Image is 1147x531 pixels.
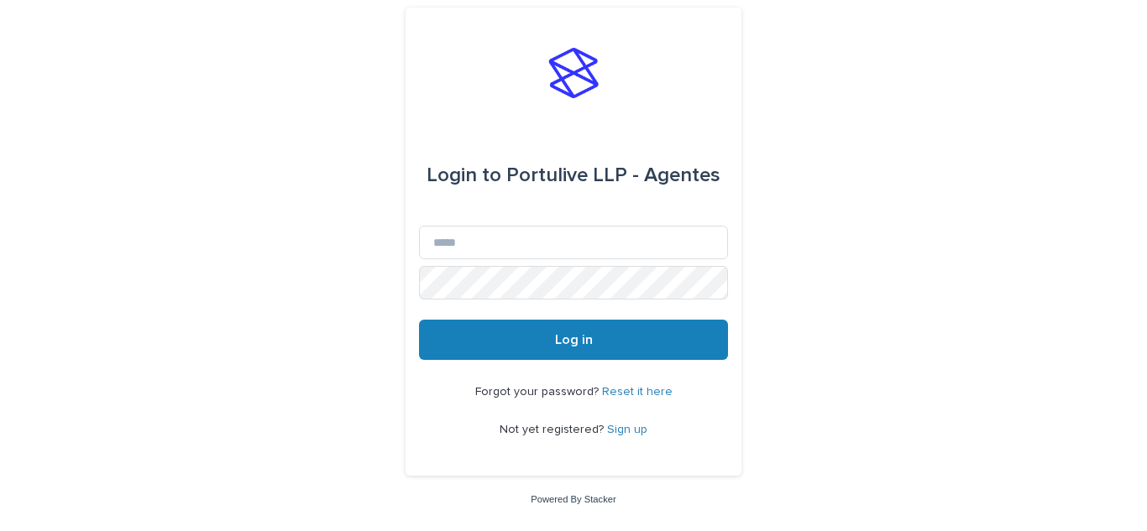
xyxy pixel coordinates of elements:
[531,494,615,504] a: Powered By Stacker
[602,386,673,398] a: Reset it here
[427,152,720,199] div: Portulive LLP - Agentes
[419,320,728,360] button: Log in
[555,333,593,346] span: Log in
[500,424,607,435] span: Not yet registered?
[548,48,599,98] img: stacker-logo-s-only.png
[427,165,501,185] span: Login to
[475,386,602,398] span: Forgot your password?
[607,424,647,435] a: Sign up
